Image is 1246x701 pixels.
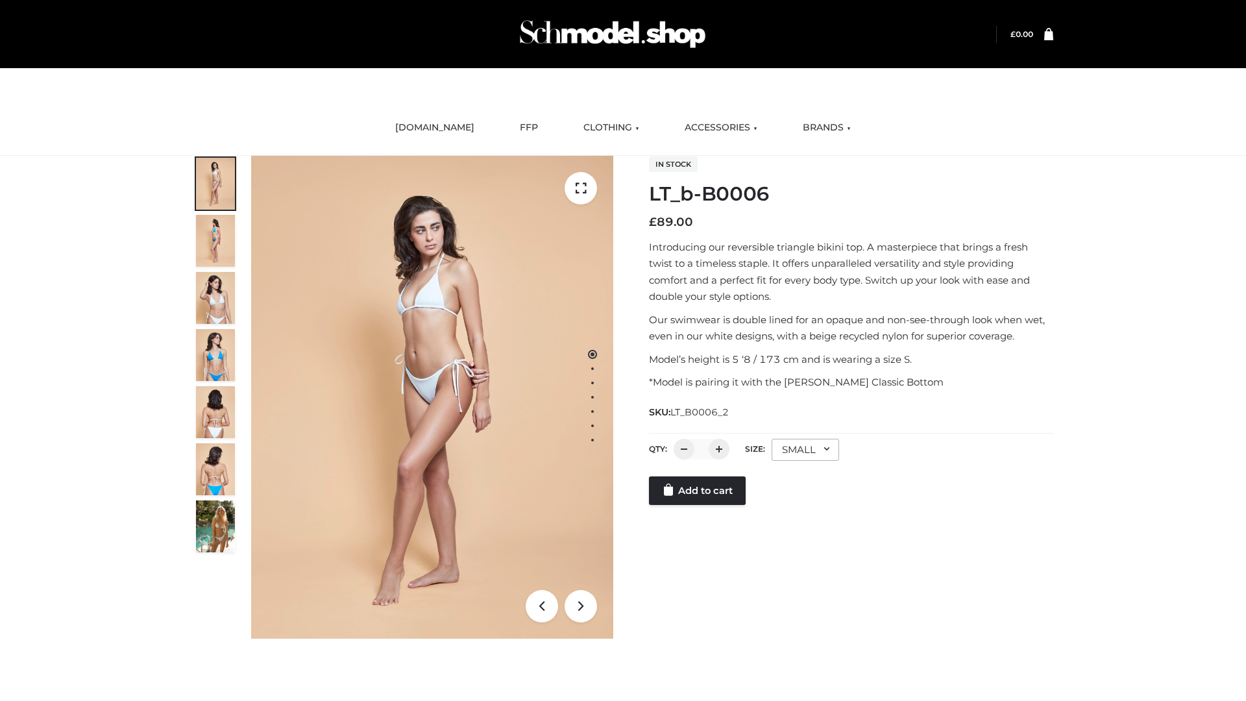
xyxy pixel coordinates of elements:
[649,182,1053,206] h1: LT_b-B0006
[649,444,667,454] label: QTY:
[1010,29,1033,39] bdi: 0.00
[251,156,613,639] img: LT_b-B0006
[510,114,548,142] a: FFP
[385,114,484,142] a: [DOMAIN_NAME]
[670,406,729,418] span: LT_B0006_2
[196,443,235,495] img: ArielClassicBikiniTop_CloudNine_AzureSky_OW114ECO_8-scaled.jpg
[196,215,235,267] img: ArielClassicBikiniTop_CloudNine_AzureSky_OW114ECO_2-scaled.jpg
[649,156,698,172] span: In stock
[745,444,765,454] label: Size:
[649,351,1053,368] p: Model’s height is 5 ‘8 / 173 cm and is wearing a size S.
[196,386,235,438] img: ArielClassicBikiniTop_CloudNine_AzureSky_OW114ECO_7-scaled.jpg
[649,476,746,505] a: Add to cart
[649,312,1053,345] p: Our swimwear is double lined for an opaque and non-see-through look when wet, even in our white d...
[196,272,235,324] img: ArielClassicBikiniTop_CloudNine_AzureSky_OW114ECO_3-scaled.jpg
[649,215,657,229] span: £
[772,439,839,461] div: SMALL
[1010,29,1016,39] span: £
[515,8,710,60] img: Schmodel Admin 964
[196,329,235,381] img: ArielClassicBikiniTop_CloudNine_AzureSky_OW114ECO_4-scaled.jpg
[649,239,1053,305] p: Introducing our reversible triangle bikini top. A masterpiece that brings a fresh twist to a time...
[649,215,693,229] bdi: 89.00
[196,500,235,552] img: Arieltop_CloudNine_AzureSky2.jpg
[196,158,235,210] img: ArielClassicBikiniTop_CloudNine_AzureSky_OW114ECO_1-scaled.jpg
[649,404,730,420] span: SKU:
[574,114,649,142] a: CLOTHING
[675,114,767,142] a: ACCESSORIES
[649,374,1053,391] p: *Model is pairing it with the [PERSON_NAME] Classic Bottom
[1010,29,1033,39] a: £0.00
[793,114,861,142] a: BRANDS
